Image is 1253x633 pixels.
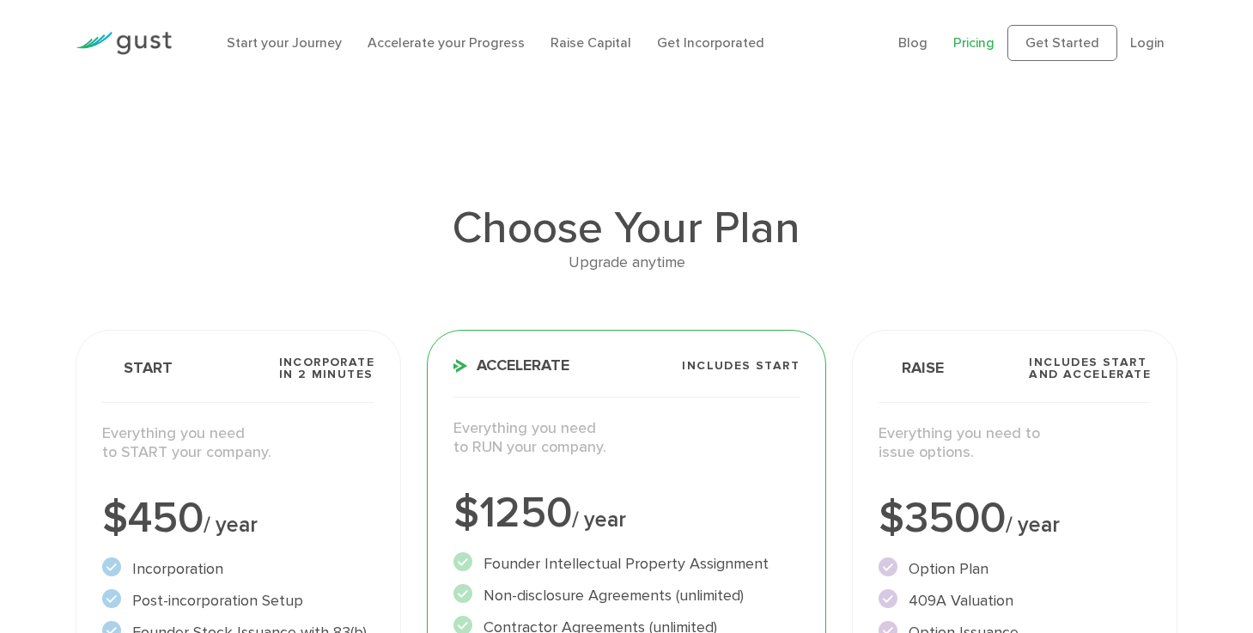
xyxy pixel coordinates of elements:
p: Everything you need to issue options. [879,424,1151,463]
li: Incorporation [102,557,374,581]
p: Everything you need to START your company. [102,424,374,463]
span: / year [204,512,258,538]
span: Raise [879,359,944,377]
li: Non-disclosure Agreements (unlimited) [453,584,800,607]
a: Get Started [1007,25,1117,61]
span: Accelerate [453,358,569,374]
div: $3500 [879,497,1151,540]
li: Option Plan [879,557,1151,581]
li: Founder Intellectual Property Assignment [453,552,800,575]
span: Includes START [682,360,800,372]
a: Blog [898,34,928,51]
li: 409A Valuation [879,589,1151,612]
span: / year [1006,512,1060,538]
p: Everything you need to RUN your company. [453,419,800,458]
img: Accelerate Icon [453,359,468,373]
a: Pricing [953,34,994,51]
div: Upgrade anytime [76,251,1177,276]
h1: Choose Your Plan [76,206,1177,251]
a: Start your Journey [227,34,342,51]
span: Incorporate in 2 Minutes [279,356,374,380]
li: Post-incorporation Setup [102,589,374,612]
span: Includes START and ACCELERATE [1029,356,1151,380]
span: / year [572,507,626,533]
span: Start [102,359,173,377]
a: Accelerate your Progress [368,34,525,51]
a: Login [1130,34,1165,51]
div: $1250 [453,492,800,535]
a: Raise Capital [550,34,631,51]
a: Get Incorporated [657,34,764,51]
img: Gust Logo [76,32,172,55]
div: $450 [102,497,374,540]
